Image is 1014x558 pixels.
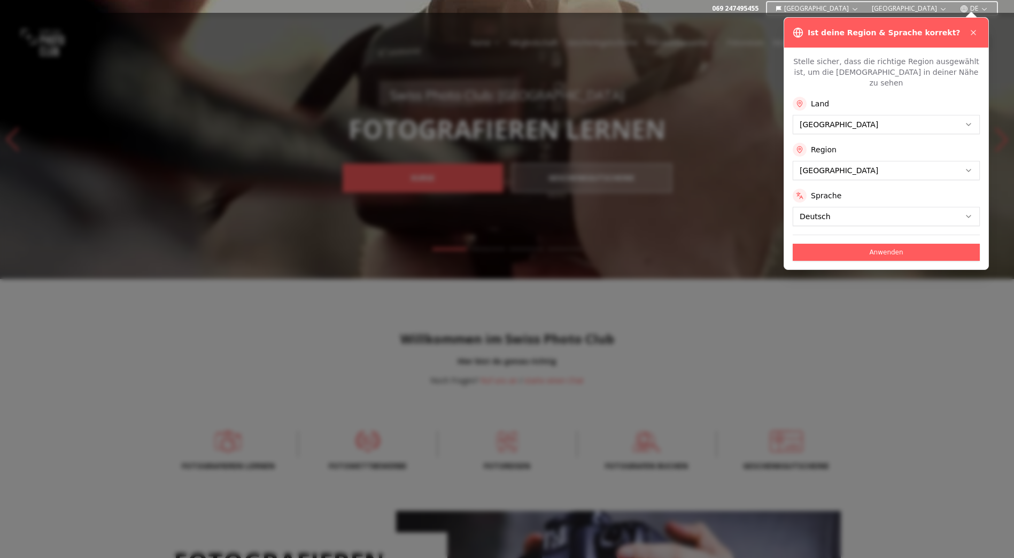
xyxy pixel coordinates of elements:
button: Anwenden [793,244,980,261]
button: DE [956,2,993,15]
a: 069 247495455 [712,4,758,13]
label: Region [811,144,837,155]
label: Sprache [811,190,841,201]
p: Stelle sicher, dass die richtige Region ausgewählt ist, um die [DEMOGRAPHIC_DATA] in deiner Nähe ... [793,56,980,88]
button: [GEOGRAPHIC_DATA] [868,2,951,15]
button: [GEOGRAPHIC_DATA] [771,2,864,15]
label: Land [811,98,829,109]
h3: Ist deine Region & Sprache korrekt? [808,27,960,38]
